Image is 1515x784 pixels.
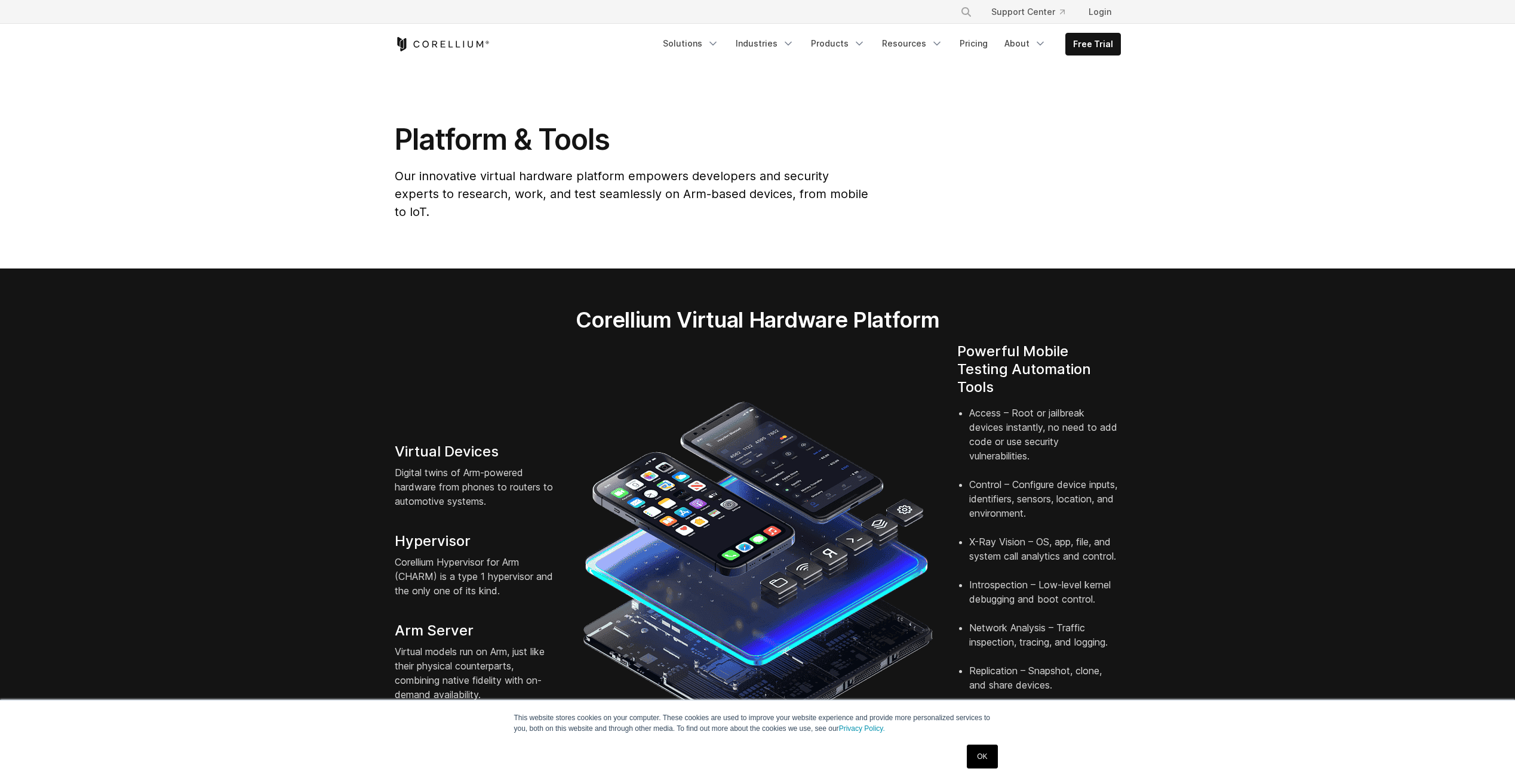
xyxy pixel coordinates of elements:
p: Digital twins of Arm-powered hardware from phones to routers to automotive systems. [395,465,558,508]
a: Products [804,33,872,54]
p: Virtual models run on Arm, just like their physical counterparts, combining native fidelity with ... [395,644,558,702]
button: Search [955,1,977,23]
a: OK [967,745,997,768]
a: Pricing [952,33,995,54]
a: Industries [729,33,801,54]
li: Replication – Snapshot, clone, and share devices. [969,663,1121,706]
a: About [997,33,1053,54]
h2: Corellium Virtual Hardware Platform [520,307,995,333]
h4: Powerful Mobile Testing Automation Tools [957,342,1121,396]
a: Resources [875,33,950,54]
h1: Platform & Tools [395,122,871,158]
a: Corellium Home [395,37,490,51]
li: Access – Root or jailbreak devices instantly, no need to add code or use security vulnerabilities. [969,406,1121,477]
p: Corellium Hypervisor for Arm (CHARM) is a type 1 hypervisor and the only one of its kind. [395,555,558,598]
a: Login [1079,1,1121,23]
h4: Virtual Devices [395,443,558,461]
li: Introspection – Low-level kernel debugging and boot control. [969,578,1121,621]
h4: Hypervisor [395,532,558,550]
li: Network Analysis – Traffic inspection, tracing, and logging. [969,621,1121,663]
img: iPhone and Android virtual machine and testing tools [582,396,933,746]
div: Navigation Menu [946,1,1121,23]
li: Control – Configure device inputs, identifiers, sensors, location, and environment. [969,477,1121,535]
a: Free Trial [1066,33,1120,55]
a: Solutions [656,33,726,54]
p: This website stores cookies on your computer. These cookies are used to improve your website expe... [514,712,1001,734]
div: Navigation Menu [656,33,1121,55]
span: Our innovative virtual hardware platform empowers developers and security experts to research, wo... [395,169,868,219]
a: Support Center [982,1,1074,23]
h4: Arm Server [395,622,558,640]
li: X-Ray Vision – OS, app, file, and system call analytics and control. [969,535,1121,578]
a: Privacy Policy. [839,724,885,733]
